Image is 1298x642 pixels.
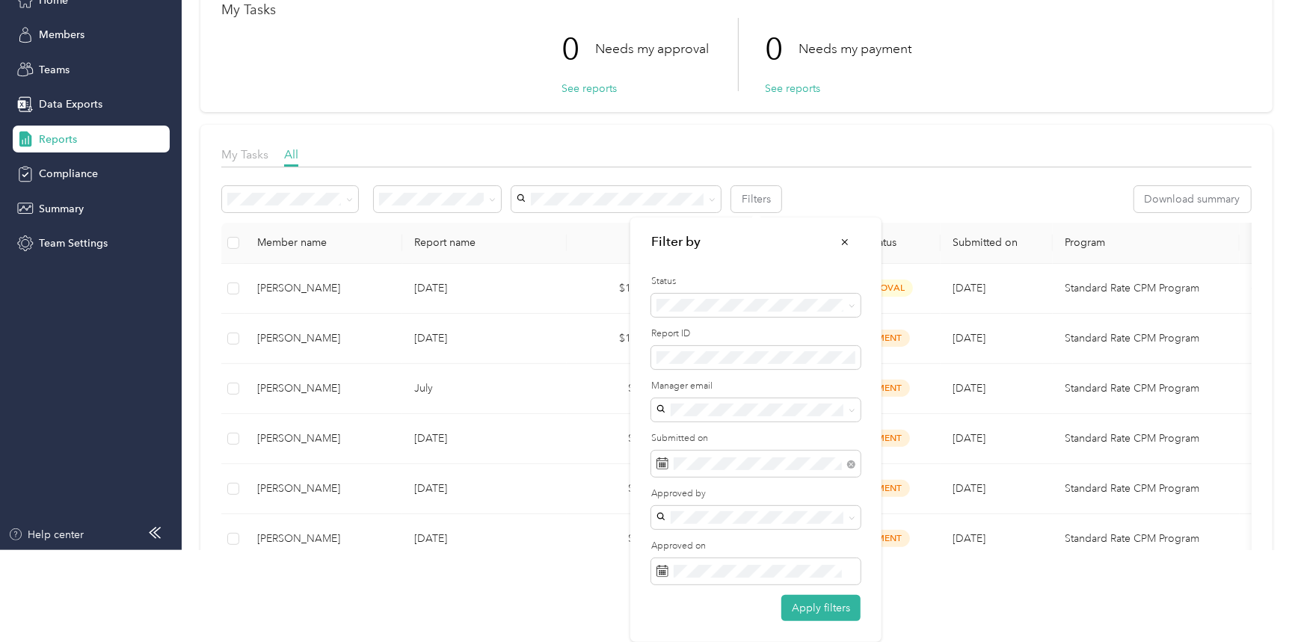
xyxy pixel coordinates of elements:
[414,481,555,497] p: [DATE]
[245,223,402,264] th: Member name
[651,327,861,341] label: Report ID
[567,514,679,564] td: $790.25
[651,232,701,251] strong: title
[39,96,102,112] span: Data Exports
[284,147,298,161] span: All
[414,280,555,297] p: [DATE]
[8,527,84,543] button: Help center
[567,364,679,414] td: $131.27
[953,482,985,495] span: [DATE]
[39,27,84,43] span: Members
[257,481,390,497] div: [PERSON_NAME]
[414,430,555,447] p: [DATE]
[953,282,985,294] span: [DATE]
[651,487,861,501] label: Approved by
[257,380,390,397] div: [PERSON_NAME]
[221,2,1252,18] h1: My Tasks
[39,62,70,78] span: Teams
[414,531,555,547] p: [DATE]
[1053,264,1240,314] td: Standard Rate CPM Program
[39,132,77,147] span: Reports
[953,532,985,545] span: [DATE]
[799,40,911,58] p: Needs my payment
[567,264,679,314] td: $1,297.54
[781,595,861,621] button: Apply filters
[414,380,555,397] p: July
[257,531,390,547] div: [PERSON_NAME]
[651,540,861,553] label: Approved on
[1134,186,1251,212] button: Download summary
[221,147,268,161] span: My Tasks
[1214,558,1298,642] iframe: Everlance-gr Chat Button Frame
[1053,414,1240,464] td: Standard Rate CPM Program
[941,223,1053,264] th: Submitted on
[562,81,617,96] button: See reports
[595,40,709,58] p: Needs my approval
[39,235,108,251] span: Team Settings
[953,332,985,345] span: [DATE]
[953,432,985,445] span: [DATE]
[1065,330,1228,347] p: Standard Rate CPM Program
[1065,380,1228,397] p: Standard Rate CPM Program
[731,186,781,212] button: Filters
[257,280,390,297] div: [PERSON_NAME]
[1053,314,1240,364] td: Standard Rate CPM Program
[567,414,679,464] td: $896.30
[1065,481,1228,497] p: Standard Rate CPM Program
[257,236,390,249] div: Member name
[1053,464,1240,514] td: Standard Rate CPM Program
[1053,223,1240,264] th: Program
[39,166,98,182] span: Compliance
[1053,514,1240,564] td: Standard Rate CPM Program
[651,275,861,288] label: Status
[1065,430,1228,447] p: Standard Rate CPM Program
[1053,364,1240,414] td: Standard Rate CPM Program
[765,81,820,96] button: See reports
[402,223,567,264] th: Report name
[414,330,555,347] p: [DATE]
[579,236,667,249] div: Total
[651,380,861,393] label: Manager email
[567,464,679,514] td: $528.16
[567,314,679,364] td: $1,632.68
[39,201,84,217] span: Summary
[651,432,861,445] label: Submitted on
[257,330,390,347] div: [PERSON_NAME]
[257,430,390,447] div: [PERSON_NAME]
[765,18,799,81] p: 0
[562,18,595,81] p: 0
[1065,531,1228,547] p: Standard Rate CPM Program
[1065,280,1228,297] p: Standard Rate CPM Program
[953,382,985,395] span: [DATE]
